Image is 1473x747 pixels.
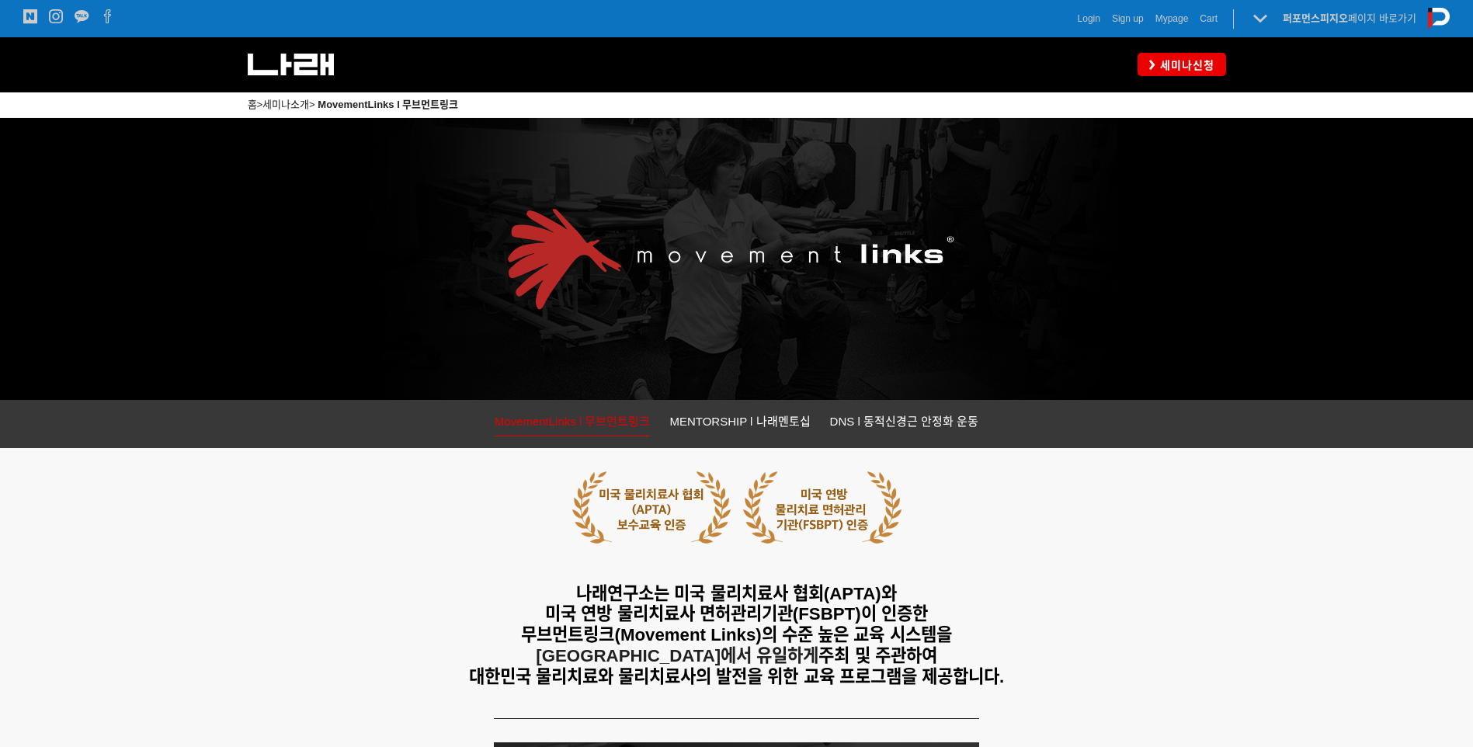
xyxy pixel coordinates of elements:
[1155,11,1189,26] a: Mypage
[830,415,979,428] span: DNS l 동적신경근 안정화 운동
[818,646,936,665] span: 주최 및 주관하여
[469,667,1005,686] span: 대한민국 물리치료와 물리치료사의 발전을 위한 교육 프로그램을 제공합니다.
[1155,57,1214,73] span: 세미나신청
[1200,11,1218,26] a: Cart
[248,96,1226,113] p: > >
[495,415,651,428] span: MovementLinks l 무브먼트링크
[495,412,651,436] a: MovementLinks l 무브먼트링크
[830,412,979,436] a: DNS l 동적신경근 안정화 운동
[669,412,810,436] a: MENTORSHIP l 나래멘토십
[576,584,896,603] span: 나래연구소는 미국 물리치료사 협회(APTA)와
[545,604,928,624] span: 미국 연방 물리치료사 면허관리기관(FSBPT)이 인증한
[248,99,257,110] a: 홈
[318,99,458,110] a: MovementLinks l 무브먼트링크
[1112,11,1144,26] a: Sign up
[262,99,309,110] a: 세미나소개
[669,415,810,428] span: MENTORSHIP l 나래멘토십
[521,625,951,645] span: 무브먼트링크(Movement Links)의 수준 높은 교육 시스템을
[1138,53,1226,75] a: 세미나신청
[1078,11,1100,26] a: Login
[1283,12,1416,24] a: 퍼포먼스피지오페이지 바로가기
[536,646,818,665] strong: [GEOGRAPHIC_DATA]에서 유일하게
[572,471,902,544] img: 5cb643d1b3402.png
[1283,12,1348,24] strong: 퍼포먼스피지오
